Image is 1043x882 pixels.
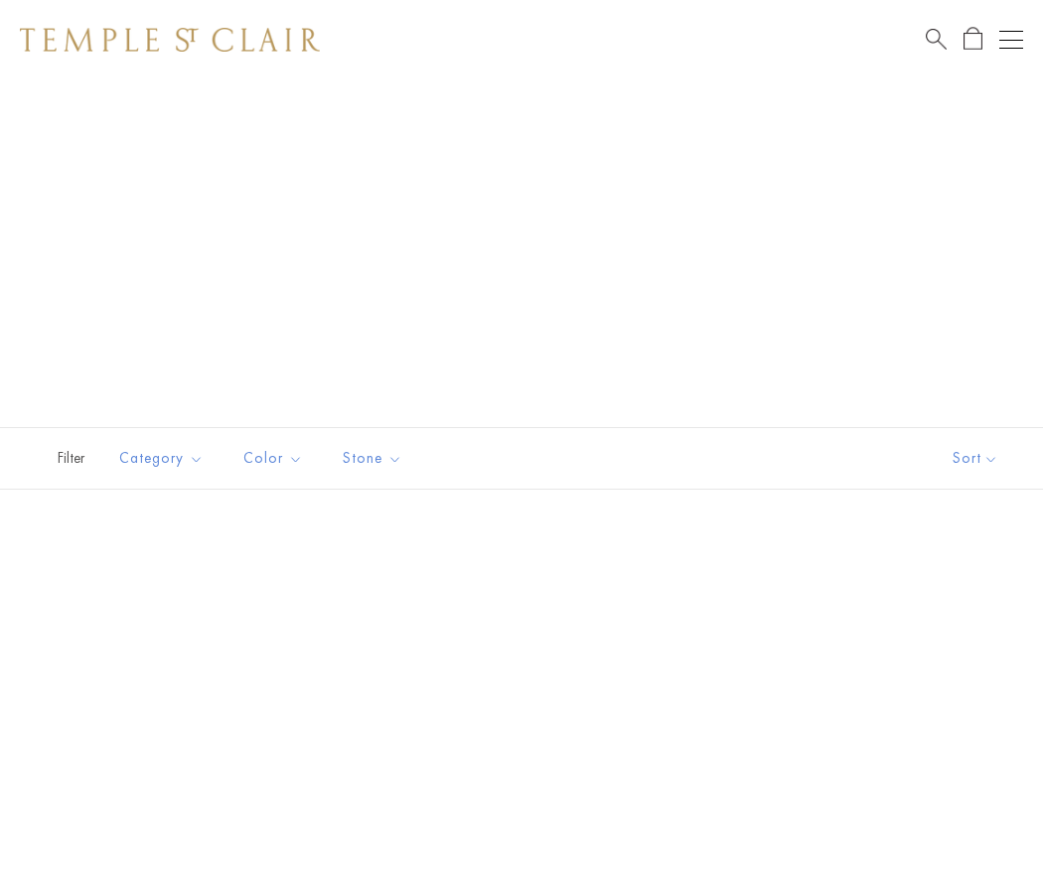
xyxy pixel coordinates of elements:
[908,428,1043,489] button: Show sort by
[228,436,318,481] button: Color
[333,446,417,471] span: Stone
[233,446,318,471] span: Color
[104,436,219,481] button: Category
[328,436,417,481] button: Stone
[926,27,947,52] a: Search
[964,27,982,52] a: Open Shopping Bag
[20,28,320,52] img: Temple St. Clair
[999,28,1023,52] button: Open navigation
[109,446,219,471] span: Category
